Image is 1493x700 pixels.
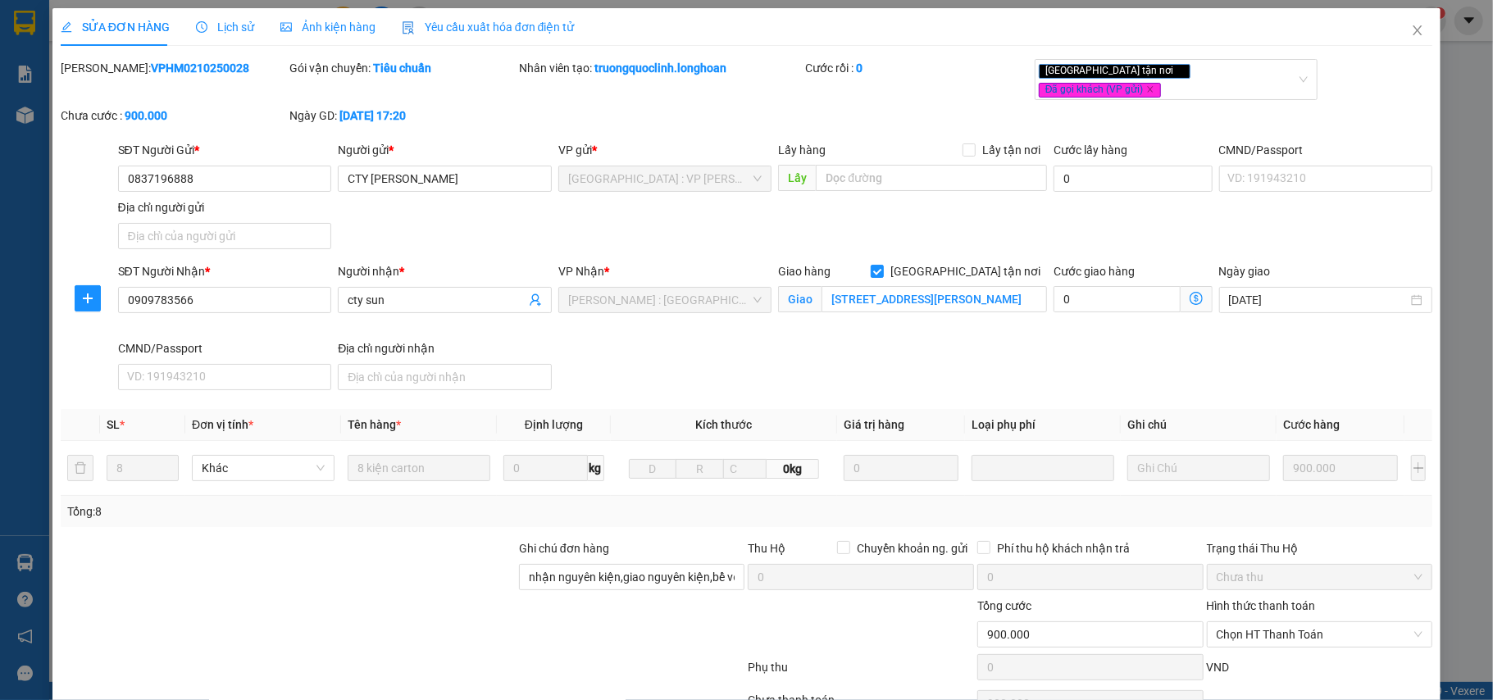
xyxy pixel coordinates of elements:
[594,61,726,75] b: truongquoclinh.longhoan
[107,418,120,431] span: SL
[746,658,976,687] div: Phụ thu
[767,459,819,479] span: 0kg
[1039,64,1190,79] span: [GEOGRAPHIC_DATA] tận nơi
[348,418,401,431] span: Tên hàng
[1054,143,1127,157] label: Cước lấy hàng
[348,455,490,481] input: VD: Bàn, Ghế
[1411,24,1424,37] span: close
[75,292,100,305] span: plus
[588,455,604,481] span: kg
[1283,418,1340,431] span: Cước hàng
[118,198,332,216] div: Địa chỉ người gửi
[850,539,974,557] span: Chuyển khoản ng. gửi
[965,409,1121,441] th: Loại phụ phí
[676,459,724,479] input: R
[519,59,802,77] div: Nhân viên tạo:
[67,502,577,520] div: Tổng: 8
[723,459,767,479] input: C
[338,339,552,357] div: Địa chỉ người nhận
[130,56,327,85] span: CÔNG TY TNHH CHUYỂN PHÁT NHANH BẢO AN
[1207,661,1230,674] span: VND
[110,33,337,50] span: Ngày in phiếu: 08:15 ngày
[525,418,583,431] span: Định lượng
[519,564,745,590] input: Ghi chú đơn hàng
[75,285,101,311] button: plus
[125,109,167,122] b: 900.000
[196,20,254,34] span: Lịch sử
[118,339,332,357] div: CMND/Passport
[519,542,609,555] label: Ghi chú đơn hàng
[1219,265,1271,278] label: Ngày giao
[558,265,604,278] span: VP Nhận
[116,7,331,30] strong: PHIẾU DÁN LÊN HÀNG
[568,166,762,191] span: Hà Nội : VP Hoàng Mai
[1190,292,1203,305] span: dollar-circle
[778,165,816,191] span: Lấy
[1146,85,1154,93] span: close
[118,141,332,159] div: SĐT Người Gửi
[61,59,287,77] div: [PERSON_NAME]:
[67,455,93,481] button: delete
[1207,539,1433,557] div: Trạng thái Thu Hộ
[402,21,415,34] img: icon
[844,418,904,431] span: Giá trị hàng
[990,539,1136,557] span: Phí thu hộ khách nhận trả
[856,61,863,75] b: 0
[338,262,552,280] div: Người nhận
[7,56,125,84] span: [PHONE_NUMBER]
[976,141,1047,159] span: Lấy tận nơi
[1039,83,1161,98] span: Đã gọi khách (VP gửi)
[289,107,516,125] div: Ngày GD:
[280,21,292,33] span: picture
[1176,66,1184,75] span: close
[1217,622,1423,647] span: Chọn HT Thanh Toán
[373,61,431,75] b: Tiêu chuẩn
[338,364,552,390] input: Địa chỉ của người nhận
[805,59,1031,77] div: Cước rồi :
[196,21,207,33] span: clock-circle
[7,99,254,121] span: Mã đơn: VPHM1410250001
[695,418,752,431] span: Kích thước
[1283,455,1398,481] input: 0
[1207,599,1316,612] label: Hình thức thanh toán
[1217,565,1423,589] span: Chưa thu
[568,288,762,312] span: Hồ Chí Minh : Kho Quận 12
[45,56,87,70] strong: CSKH:
[977,599,1031,612] span: Tổng cước
[1054,265,1135,278] label: Cước giao hàng
[61,107,287,125] div: Chưa cước :
[1229,291,1409,309] input: Ngày giao
[844,455,958,481] input: 0
[816,165,1047,191] input: Dọc đường
[289,59,516,77] div: Gói vận chuyển:
[1121,409,1277,441] th: Ghi chú
[118,223,332,249] input: Địa chỉ của người gửi
[1054,286,1180,312] input: Cước giao hàng
[61,20,170,34] span: SỬA ĐƠN HÀNG
[402,20,575,34] span: Yêu cầu xuất hóa đơn điện tử
[280,20,376,34] span: Ảnh kiện hàng
[118,262,332,280] div: SĐT Người Nhận
[778,265,831,278] span: Giao hàng
[778,143,826,157] span: Lấy hàng
[1395,8,1441,54] button: Close
[629,459,677,479] input: D
[151,61,249,75] b: VPHM0210250028
[339,109,406,122] b: [DATE] 17:20
[778,286,822,312] span: Giao
[338,141,552,159] div: Người gửi
[558,141,772,159] div: VP gửi
[1411,455,1427,481] button: plus
[748,542,785,555] span: Thu Hộ
[202,456,325,480] span: Khác
[529,293,542,307] span: user-add
[1054,166,1212,192] input: Cước lấy hàng
[192,418,253,431] span: Đơn vị tính
[61,21,72,33] span: edit
[822,286,1047,312] input: Giao tận nơi
[1219,141,1433,159] div: CMND/Passport
[884,262,1047,280] span: [GEOGRAPHIC_DATA] tận nơi
[1127,455,1270,481] input: Ghi Chú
